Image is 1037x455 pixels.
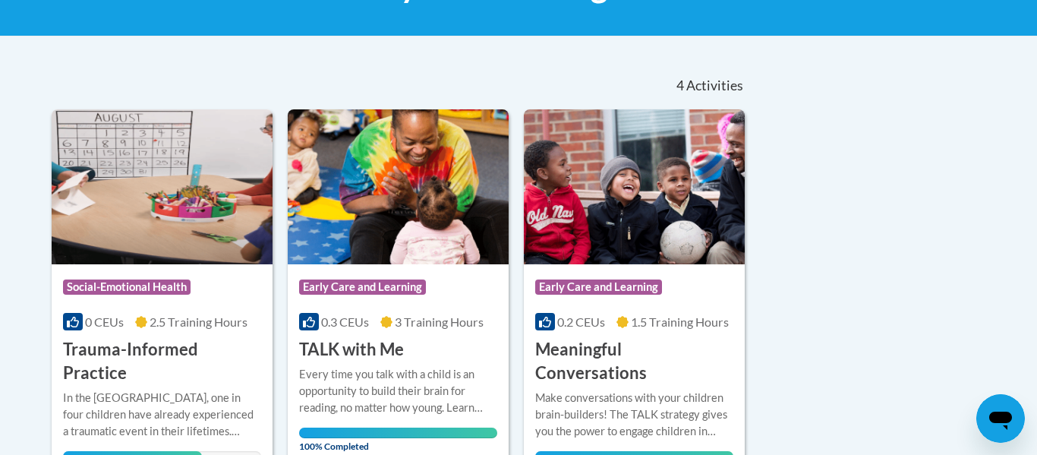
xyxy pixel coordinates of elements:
[288,109,509,264] img: Course Logo
[63,280,191,295] span: Social-Emotional Health
[63,338,261,385] h3: Trauma-Informed Practice
[686,77,743,94] span: Activities
[299,338,404,362] h3: TALK with Me
[676,77,684,94] span: 4
[52,109,273,264] img: Course Logo
[535,338,733,385] h3: Meaningful Conversations
[535,280,662,295] span: Early Care and Learning
[535,390,733,440] div: Make conversations with your children brain-builders! The TALK strategy gives you the power to en...
[976,394,1025,443] iframe: Button to launch messaging window
[395,314,484,329] span: 3 Training Hours
[299,280,426,295] span: Early Care and Learning
[85,314,124,329] span: 0 CEUs
[557,314,605,329] span: 0.2 CEUs
[299,428,497,452] span: 100% Completed
[321,314,369,329] span: 0.3 CEUs
[524,109,745,264] img: Course Logo
[63,390,261,440] div: In the [GEOGRAPHIC_DATA], one in four children have already experienced a traumatic event in thei...
[299,428,497,438] div: Your progress
[150,314,247,329] span: 2.5 Training Hours
[299,366,497,416] div: Every time you talk with a child is an opportunity to build their brain for reading, no matter ho...
[631,314,729,329] span: 1.5 Training Hours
